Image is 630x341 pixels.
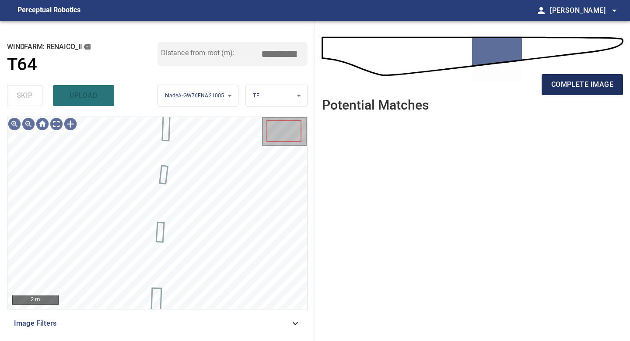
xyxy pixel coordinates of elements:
div: TE [246,85,307,107]
div: Image Filters [7,313,308,334]
span: TE [253,92,259,99]
img: Toggle selection [63,117,77,131]
img: Go home [35,117,49,131]
span: person [536,5,546,16]
button: complete image [542,74,623,95]
span: bladeA-GW76FNA21005 [165,92,224,99]
label: Distance from root (m): [161,50,234,57]
figcaption: Perceptual Robotics [17,4,80,18]
button: copy message details [82,42,92,52]
button: [PERSON_NAME] [546,2,619,19]
img: Zoom in [7,117,21,131]
a: T64 [7,54,157,75]
span: complete image [551,78,613,91]
img: Zoom out [21,117,35,131]
span: [PERSON_NAME] [550,4,619,17]
h2: windfarm: Renaico_II [7,42,157,52]
div: bladeA-GW76FNA21005 [158,85,238,107]
h2: Potential Matches [322,98,429,112]
h1: T64 [7,54,37,75]
img: Toggle full page [49,117,63,131]
span: Image Filters [14,318,290,329]
span: arrow_drop_down [609,5,619,16]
